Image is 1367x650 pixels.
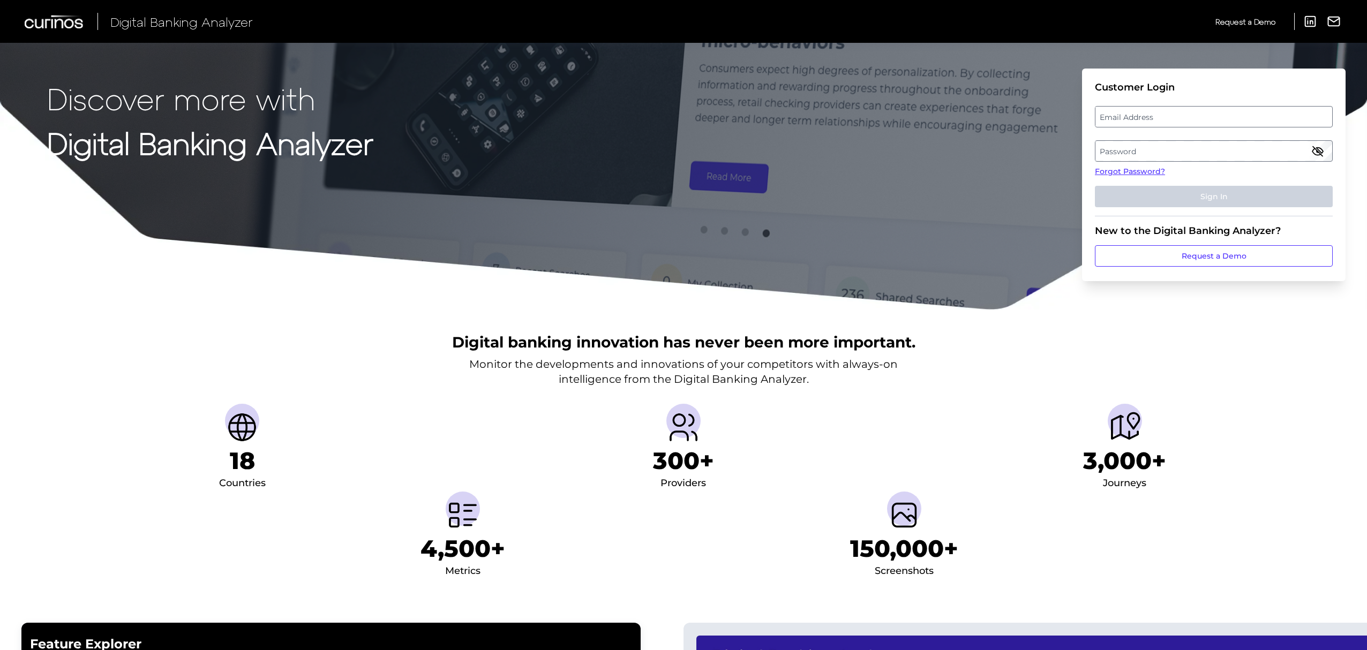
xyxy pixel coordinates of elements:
img: Metrics [446,498,480,532]
img: Journeys [1108,410,1142,444]
label: Email Address [1095,107,1332,126]
button: Sign In [1095,186,1333,207]
img: Providers [666,410,701,444]
img: Screenshots [887,498,921,532]
div: Metrics [445,563,480,580]
strong: Digital Banking Analyzer [47,125,373,161]
span: Request a Demo [1215,17,1275,26]
h1: 3,000+ [1083,447,1166,475]
a: Request a Demo [1215,13,1275,31]
div: Customer Login [1095,81,1333,93]
div: Countries [219,475,266,492]
h1: 150,000+ [850,534,958,563]
div: Screenshots [875,563,934,580]
h2: Digital banking innovation has never been more important. [452,332,915,352]
h1: 300+ [653,447,714,475]
img: Curinos [25,15,85,28]
p: Monitor the developments and innovations of your competitors with always-on intelligence from the... [469,357,898,387]
div: Journeys [1103,475,1146,492]
h1: 18 [230,447,255,475]
div: Providers [660,475,706,492]
h1: 4,500+ [420,534,505,563]
span: Digital Banking Analyzer [110,14,253,29]
a: Request a Demo [1095,245,1333,267]
a: Forgot Password? [1095,166,1333,177]
div: New to the Digital Banking Analyzer? [1095,225,1333,237]
label: Password [1095,141,1332,161]
p: Discover more with [47,81,373,115]
img: Countries [225,410,259,444]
